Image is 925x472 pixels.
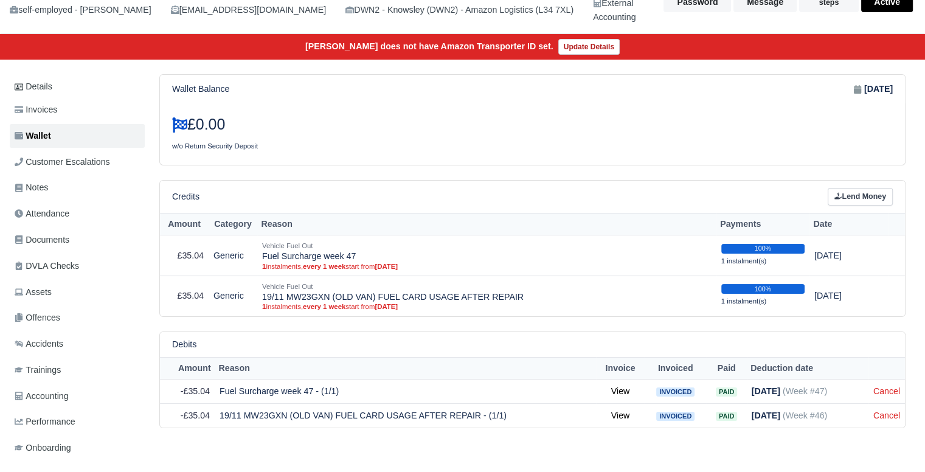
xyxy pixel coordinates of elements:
[716,213,809,235] th: Payments
[10,280,145,304] a: Assets
[209,235,257,276] td: Generic
[656,412,695,421] span: Invoiced
[864,82,893,96] strong: [DATE]
[873,411,900,420] a: Cancel
[181,411,210,420] span: -£35.04
[171,3,326,17] div: [EMAIL_ADDRESS][DOMAIN_NAME]
[172,192,199,202] h6: Credits
[262,263,266,270] strong: 1
[172,84,229,94] h6: Wallet Balance
[345,3,573,17] div: DWN2 - Knowsley (DWN2) - Amazon Logistics (L34 7XL)
[209,213,257,235] th: Category
[15,129,51,143] span: Wallet
[262,302,712,311] small: instalments, start from
[611,386,630,396] a: View
[721,257,767,265] small: 1 instalment(s)
[172,339,196,350] h6: Debits
[15,181,48,195] span: Notes
[15,389,69,403] span: Accounting
[375,303,398,310] strong: [DATE]
[160,213,209,235] th: Amount
[15,441,71,455] span: Onboarding
[645,357,707,380] th: Invoiced
[10,124,145,148] a: Wallet
[10,98,145,122] a: Invoices
[15,233,69,247] span: Documents
[160,235,209,276] td: £35.04
[10,176,145,200] a: Notes
[10,228,145,252] a: Documents
[752,386,780,396] strong: [DATE]
[10,436,145,460] a: Onboarding
[15,311,60,325] span: Offences
[809,276,889,316] td: [DATE]
[721,284,805,294] div: 100%
[160,357,215,380] th: Amount
[828,188,893,206] a: Lend Money
[10,254,145,278] a: DVLA Checks
[160,276,209,316] td: £35.04
[215,380,596,404] td: Fuel Surcharge week 47 - (1/1)
[257,276,716,316] td: 19/11 MW23GXN (OLD VAN) FUEL CARD USAGE AFTER REPAIR
[10,384,145,408] a: Accounting
[15,415,75,429] span: Performance
[15,337,63,351] span: Accidents
[873,386,900,396] a: Cancel
[15,207,69,221] span: Attendance
[262,283,313,290] small: Vehicle Fuel Out
[10,410,145,434] a: Performance
[707,357,747,380] th: Paid
[809,235,889,276] td: [DATE]
[611,411,630,420] a: View
[257,235,716,276] td: Fuel Surcharge week 47
[721,244,805,254] div: 100%
[209,276,257,316] td: Generic
[303,303,345,310] strong: every 1 week
[752,411,780,420] strong: [DATE]
[809,213,889,235] th: Date
[15,285,52,299] span: Assets
[558,39,620,55] a: Update Details
[721,297,767,305] small: 1 instalment(s)
[10,332,145,356] a: Accidents
[15,103,57,117] span: Invoices
[10,150,145,174] a: Customer Escalations
[262,242,313,249] small: Vehicle Fuel Out
[375,263,398,270] strong: [DATE]
[596,357,644,380] th: Invoice
[303,263,345,270] strong: every 1 week
[716,412,737,421] span: Paid
[15,155,110,169] span: Customer Escalations
[656,387,695,397] span: Invoiced
[257,213,716,235] th: Reason
[262,262,712,271] small: instalments, start from
[783,411,827,420] span: (Week #46)
[172,142,258,150] small: w/o Return Security Deposit
[172,116,524,134] h3: £0.00
[262,303,266,310] strong: 1
[10,358,145,382] a: Trainings
[10,3,151,17] div: self-employed - [PERSON_NAME]
[15,259,79,273] span: DVLA Checks
[181,386,210,396] span: -£35.04
[10,306,145,330] a: Offences
[15,363,61,377] span: Trainings
[716,387,737,397] span: Paid
[215,357,596,380] th: Reason
[215,404,596,428] td: 19/11 MW23GXN (OLD VAN) FUEL CARD USAGE AFTER REPAIR - (1/1)
[10,202,145,226] a: Attendance
[783,386,827,396] span: (Week #47)
[747,357,868,380] th: Deduction date
[10,75,145,98] a: Details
